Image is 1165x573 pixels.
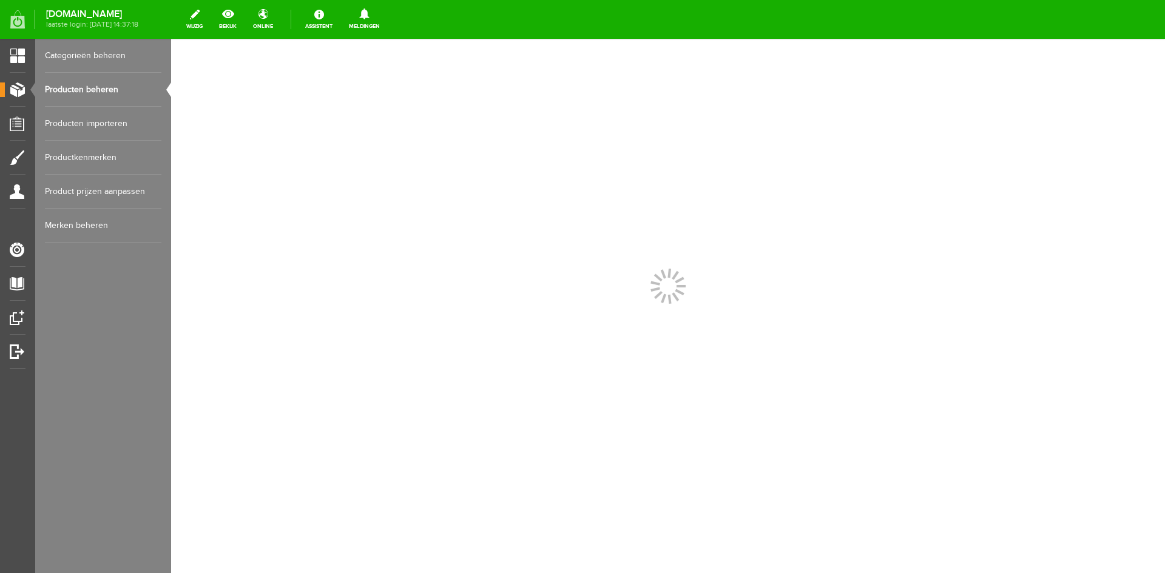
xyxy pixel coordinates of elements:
[342,6,387,33] a: Meldingen
[298,6,340,33] a: Assistent
[45,209,161,243] a: Merken beheren
[246,6,280,33] a: online
[45,175,161,209] a: Product prijzen aanpassen
[179,6,210,33] a: wijzig
[46,11,138,18] strong: [DOMAIN_NAME]
[212,6,244,33] a: bekijk
[46,21,138,28] span: laatste login: [DATE] 14:37:18
[45,141,161,175] a: Productkenmerken
[45,107,161,141] a: Producten importeren
[45,73,161,107] a: Producten beheren
[45,39,161,73] a: Categorieën beheren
